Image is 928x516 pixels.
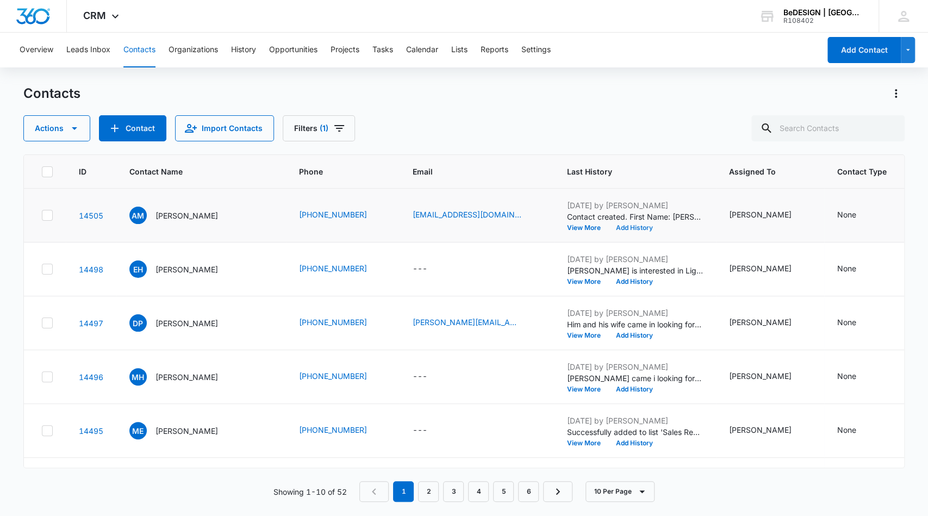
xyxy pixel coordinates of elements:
[79,265,103,274] a: Navigate to contact details page for Eddie Huang
[83,10,106,21] span: CRM
[320,125,328,132] span: (1)
[413,370,447,383] div: Email - - Select to Edit Field
[129,314,147,332] span: DP
[413,424,447,437] div: Email - - Select to Edit Field
[129,260,238,278] div: Contact Name - Eddie Huang - Select to Edit Field
[175,115,274,141] button: Import Contacts
[393,481,414,502] em: 1
[413,424,427,437] div: ---
[751,115,905,141] input: Search Contacts
[299,263,367,274] a: [PHONE_NUMBER]
[837,209,876,222] div: Contact Type - None - Select to Edit Field
[837,316,876,330] div: Contact Type - None - Select to Edit Field
[518,481,539,502] a: Page 6
[413,316,521,328] a: [PERSON_NAME][EMAIL_ADDRESS][DOMAIN_NAME]
[729,209,811,222] div: Assigned To - Jessica Estrada - Select to Edit Field
[608,440,661,446] button: Add History
[299,209,367,220] a: [PHONE_NUMBER]
[129,422,238,439] div: Contact Name - Maria Estella Monterrey - Select to Edit Field
[451,33,468,67] button: Lists
[608,225,661,231] button: Add History
[837,370,876,383] div: Contact Type - None - Select to Edit Field
[129,314,238,332] div: Contact Name - Dennis Patel - Select to Edit Field
[608,386,661,393] button: Add History
[567,426,703,438] p: Successfully added to list 'Sales Reminder Email '.
[155,318,218,329] p: [PERSON_NAME]
[79,166,88,177] span: ID
[299,370,387,383] div: Phone - (281) 660-4084 - Select to Edit Field
[837,263,876,276] div: Contact Type - None - Select to Edit Field
[837,263,856,274] div: None
[20,33,53,67] button: Overview
[837,316,856,328] div: None
[783,8,863,17] div: account name
[729,424,811,437] div: Assigned To - Jessica Estrada - Select to Edit Field
[299,316,367,328] a: [PHONE_NUMBER]
[129,166,257,177] span: Contact Name
[729,166,795,177] span: Assigned To
[729,316,792,328] div: [PERSON_NAME]
[729,209,792,220] div: [PERSON_NAME]
[608,332,661,339] button: Add History
[269,33,317,67] button: Opportunities
[406,33,438,67] button: Calendar
[79,319,103,328] a: Navigate to contact details page for Dennis Patel
[567,200,703,211] p: [DATE] by [PERSON_NAME]
[66,33,110,67] button: Leads Inbox
[231,33,256,67] button: History
[299,424,387,437] div: Phone - (857) 407-8211 - Select to Edit Field
[837,424,856,436] div: None
[372,33,393,67] button: Tasks
[729,424,792,436] div: [PERSON_NAME]
[729,370,811,383] div: Assigned To - Jessica Estrada - Select to Edit Field
[887,85,905,102] button: Actions
[521,33,551,67] button: Settings
[155,264,218,275] p: [PERSON_NAME]
[567,166,687,177] span: Last History
[837,209,856,220] div: None
[413,209,541,222] div: Email - asha0097@gmail.com - Select to Edit Field
[468,481,489,502] a: Page 4
[567,372,703,384] p: [PERSON_NAME] came i looking for rugs. Trying to sell him on more items. We'll see. Not a strong ...
[299,263,387,276] div: Phone - (713) 359-0288 - Select to Edit Field
[23,115,90,141] button: Actions
[729,263,811,276] div: Assigned To - Jessica Estrada - Select to Edit Field
[129,368,147,386] span: MH
[837,370,856,382] div: None
[413,263,447,276] div: Email - - Select to Edit Field
[413,370,427,383] div: ---
[155,371,218,383] p: [PERSON_NAME]
[129,368,238,386] div: Contact Name - Murray Harris - Select to Edit Field
[837,166,887,177] span: Contact Type
[567,386,608,393] button: View More
[567,211,703,222] p: Contact created. First Name: [PERSON_NAME] Last Name: [PERSON_NAME] Phone: [PHONE_NUMBER] Email: ...
[586,481,655,502] button: 10 Per Page
[299,424,367,436] a: [PHONE_NUMBER]
[413,166,525,177] span: Email
[99,115,166,141] button: Add Contact
[567,225,608,231] button: View More
[331,33,359,67] button: Projects
[359,481,572,502] nav: Pagination
[567,361,703,372] p: [DATE] by [PERSON_NAME]
[608,278,661,285] button: Add History
[299,209,387,222] div: Phone - (832) 630-2254 - Select to Edit Field
[783,17,863,24] div: account id
[493,481,514,502] a: Page 5
[129,260,147,278] span: EH
[129,422,147,439] span: ME
[283,115,355,141] button: Filters
[413,209,521,220] a: [EMAIL_ADDRESS][DOMAIN_NAME]
[567,278,608,285] button: View More
[169,33,218,67] button: Organizations
[729,316,811,330] div: Assigned To - Jessica Estrada - Select to Edit Field
[567,307,703,319] p: [DATE] by [PERSON_NAME]
[729,263,792,274] div: [PERSON_NAME]
[543,481,572,502] a: Next Page
[413,263,427,276] div: ---
[299,370,367,382] a: [PHONE_NUMBER]
[123,33,155,67] button: Contacts
[827,37,901,63] button: Add Contact
[299,316,387,330] div: Phone - (713) 825-1618 - Select to Edit Field
[129,207,238,224] div: Contact Name - Asha Momin - Select to Edit Field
